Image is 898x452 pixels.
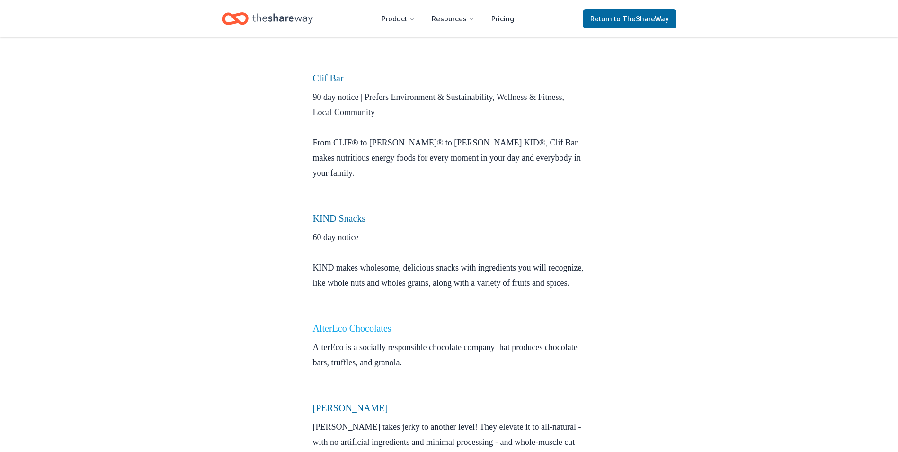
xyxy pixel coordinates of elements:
p: 90 day notice | Prefers Environment & Sustainability, Wellness & Fitness, Local Community From CL... [313,90,586,211]
a: Returnto TheShareWay [583,9,676,28]
a: Pricing [484,9,522,28]
a: KIND Snacks [313,213,366,224]
span: to TheShareWay [614,15,669,23]
a: [PERSON_NAME] [313,403,388,413]
nav: Main [374,8,522,30]
button: Product [374,9,422,28]
a: Clif Bar [313,73,344,83]
span: Return [590,13,669,25]
a: Home [222,8,313,30]
p: AlterEco is a socially responsible chocolate company that produces chocolate bars, truffles, and ... [313,340,586,400]
a: AlterEco Chocolates [313,323,391,334]
p: 60 day notice KIND makes wholesome, delicious snacks with ingredients you will recognize, like wh... [313,230,586,321]
button: Resources [424,9,482,28]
